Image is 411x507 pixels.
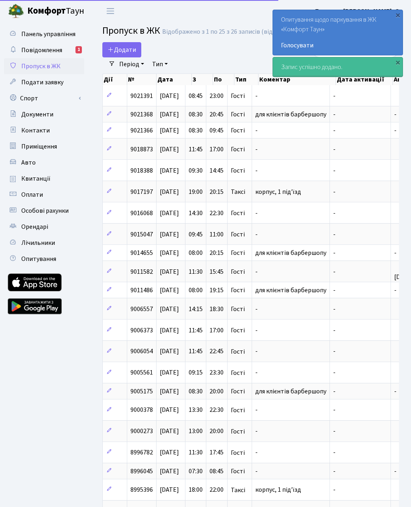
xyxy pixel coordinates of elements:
[255,209,258,218] span: -
[130,305,153,314] span: 9006557
[127,74,157,85] th: №
[255,427,258,436] span: -
[231,306,245,312] span: Гості
[160,126,179,135] span: [DATE]
[130,486,153,495] span: 8995396
[8,3,24,19] img: logo.png
[162,28,348,36] div: Відображено з 1 по 25 з 26 записів (відфільтровано з 25 записів).
[130,187,153,196] span: 9017197
[255,166,258,175] span: -
[160,248,179,257] span: [DATE]
[160,347,179,356] span: [DATE]
[333,347,336,356] span: -
[394,110,397,119] span: -
[21,126,50,135] span: Контакти
[231,388,245,395] span: Гості
[210,369,224,377] span: 23:30
[234,74,258,85] th: Тип
[394,11,402,19] div: ×
[210,248,224,257] span: 20:15
[130,347,153,356] span: 9006054
[160,406,179,415] span: [DATE]
[333,286,336,295] span: -
[255,230,258,239] span: -
[160,467,179,476] span: [DATE]
[333,110,336,119] span: -
[21,190,43,199] span: Оплати
[210,448,224,457] span: 17:45
[281,41,395,50] a: Голосувати
[103,74,127,85] th: Дії
[4,42,84,58] a: Повідомлення1
[189,286,203,295] span: 08:00
[231,189,245,195] span: Таксі
[160,187,179,196] span: [DATE]
[333,486,336,495] span: -
[4,106,84,122] a: Документи
[160,145,179,154] span: [DATE]
[231,93,245,99] span: Гості
[255,448,258,457] span: -
[189,92,203,100] span: 08:45
[210,347,224,356] span: 22:45
[130,369,153,377] span: 9005561
[255,92,258,100] span: -
[231,370,245,376] span: Гості
[189,486,203,495] span: 18:00
[27,4,66,17] b: Комфорт
[4,235,84,251] a: Лічильники
[231,450,245,456] span: Гості
[231,407,245,413] span: Гості
[255,286,326,295] span: для клієнтів барбершопу
[160,387,179,396] span: [DATE]
[333,387,336,396] span: -
[130,110,153,119] span: 9021368
[21,238,55,247] span: Лічильники
[4,187,84,203] a: Оплати
[213,74,234,85] th: По
[21,206,69,215] span: Особові рахунки
[130,166,153,175] span: 9018388
[231,287,245,293] span: Гості
[255,347,258,356] span: -
[189,145,203,154] span: 11:45
[255,267,258,276] span: -
[231,231,245,238] span: Гості
[333,369,336,377] span: -
[273,57,403,77] div: Запис успішно додано.
[4,74,84,90] a: Подати заявку
[210,145,224,154] span: 17:00
[394,467,397,476] span: -
[160,326,179,335] span: [DATE]
[210,326,224,335] span: 17:00
[394,387,397,396] span: -
[189,248,203,257] span: 08:00
[4,251,84,267] a: Опитування
[130,467,153,476] span: 8996045
[21,110,53,119] span: Документи
[4,203,84,219] a: Особові рахунки
[336,74,393,85] th: Дата активації
[315,6,401,16] a: Блєдних [PERSON_NAME]. О.
[333,406,336,415] span: -
[189,305,203,314] span: 14:15
[157,74,192,85] th: Дата
[130,326,153,335] span: 9006373
[231,146,245,153] span: Гості
[130,427,153,436] span: 9000273
[130,267,153,276] span: 9011582
[189,427,203,436] span: 13:00
[210,92,224,100] span: 23:00
[116,57,147,71] a: Період
[231,250,245,256] span: Гості
[21,30,75,39] span: Панель управління
[4,58,84,74] a: Пропуск в ЖК
[210,126,224,135] span: 09:45
[130,286,153,295] span: 9011486
[273,10,403,55] div: Опитування щодо паркування в ЖК «Комфорт Таун»
[189,369,203,377] span: 09:15
[231,167,245,174] span: Гості
[160,209,179,218] span: [DATE]
[210,286,224,295] span: 19:15
[255,486,301,495] span: корпус, 1 під'їзд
